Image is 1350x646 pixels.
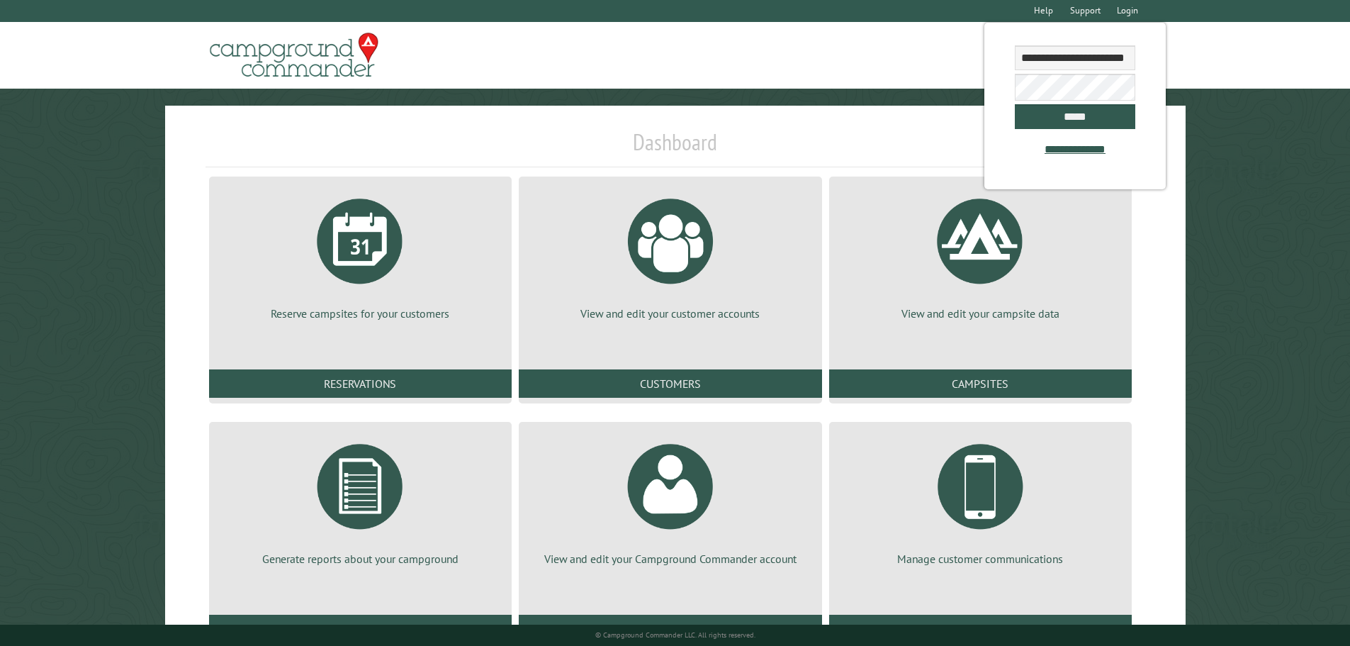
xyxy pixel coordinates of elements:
[226,551,495,567] p: Generate reports about your campground
[595,630,755,640] small: © Campground Commander LLC. All rights reserved.
[846,551,1115,567] p: Manage customer communications
[536,306,804,321] p: View and edit your customer accounts
[846,188,1115,321] a: View and edit your campsite data
[206,128,1145,167] h1: Dashboard
[206,28,383,83] img: Campground Commander
[846,433,1115,567] a: Manage customer communications
[209,369,512,398] a: Reservations
[519,369,821,398] a: Customers
[829,369,1132,398] a: Campsites
[226,188,495,321] a: Reserve campsites for your customers
[846,306,1115,321] p: View and edit your campsite data
[536,551,804,567] p: View and edit your Campground Commander account
[536,433,804,567] a: View and edit your Campground Commander account
[519,615,821,643] a: Account
[226,433,495,567] a: Generate reports about your campground
[209,615,512,643] a: Reports
[829,615,1132,643] a: Communications
[536,188,804,321] a: View and edit your customer accounts
[226,306,495,321] p: Reserve campsites for your customers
